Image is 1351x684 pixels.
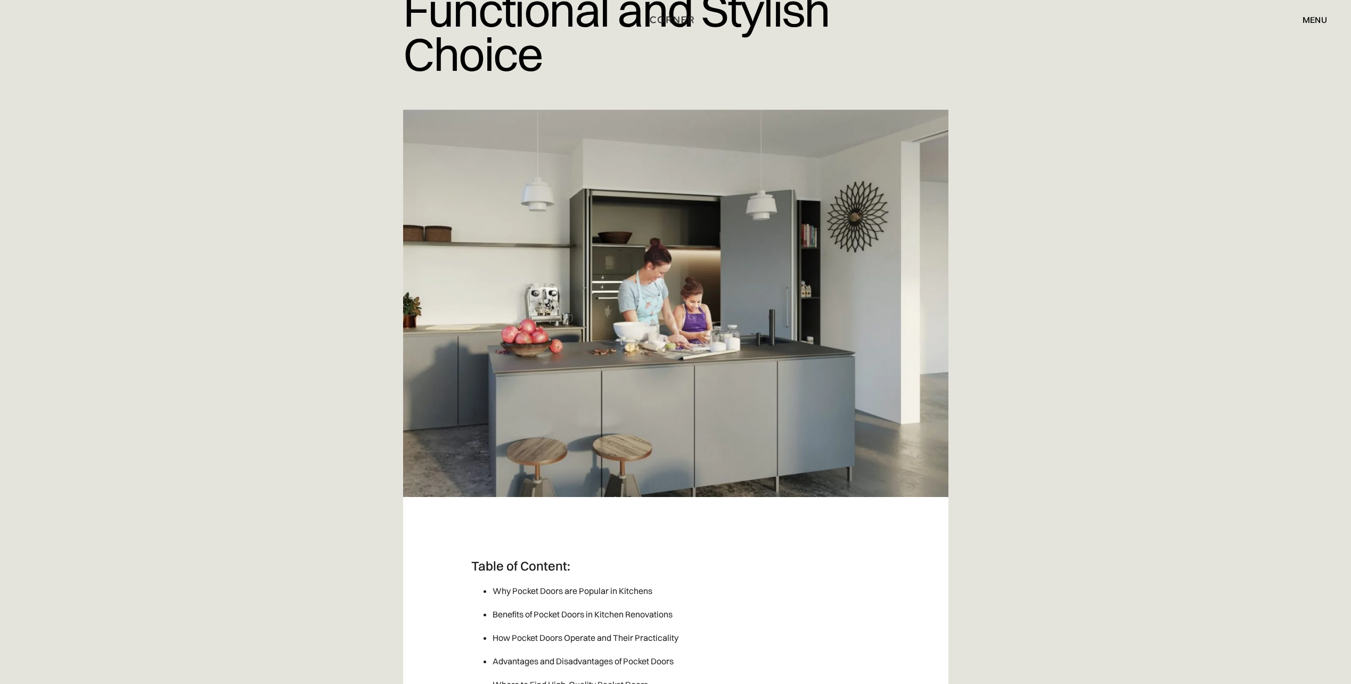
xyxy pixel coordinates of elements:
li: How Pocket Doors Operate and Their Practicality [493,626,880,649]
div: menu [1292,11,1327,29]
li: Benefits of Pocket Doors in Kitchen Renovations [493,602,880,626]
h3: Table of Content: [471,558,880,574]
li: Advantages and Disadvantages of Pocket Doors [493,649,880,673]
div: menu [1303,15,1327,24]
p: ‍ [471,524,880,547]
li: Why Pocket Doors are Popular in Kitchens [493,579,880,602]
a: home [624,13,727,27]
